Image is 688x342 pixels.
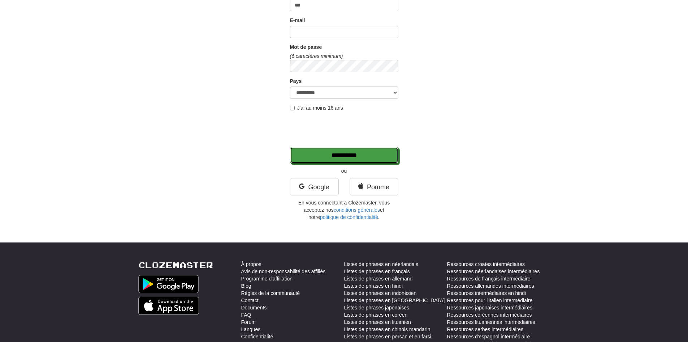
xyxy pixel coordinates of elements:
a: Ressources d'espagnol intermédiaire [447,333,530,340]
font: E-mail [290,17,305,23]
font: et notre [308,207,384,220]
font: Ressources coréennes intermédiaires [447,312,532,318]
a: Pomme [350,178,398,195]
a: Ressources allemandes intermédiaires [447,282,534,290]
font: Blog [241,283,251,289]
a: Ressources croates intermédiaires [447,261,525,268]
font: Ressources de français intermédiaire [447,276,531,282]
font: Mot de passe [290,44,322,50]
a: Ressources lituaniennes intermédiaires [447,318,535,326]
font: Pomme [367,183,389,191]
font: Listes de phrases en français [344,269,410,274]
font: Contact [241,297,259,303]
font: Ressources japonaises intermédiaires [447,305,533,311]
font: À propos [241,261,261,267]
font: Langues [241,326,261,332]
a: À propos [241,261,261,268]
font: Avis de non-responsabilité des affiliés [241,269,326,274]
a: Listes de phrases en coréen [344,311,408,318]
font: Ressources allemandes intermédiaires [447,283,534,289]
font: ou [341,168,347,174]
font: Ressources intermédiaires en hindi [447,290,526,296]
font: Ressources lituaniennes intermédiaires [447,319,535,325]
font: Listes de phrases en néerlandais [344,261,418,267]
a: Google [290,178,339,195]
font: Listes de phrases en persan et en farsi [344,334,431,339]
a: Listes de phrases en indonésien [344,290,417,297]
img: Téléchargez-le sur l'App Store [138,297,199,315]
a: Listes de phrases japonaises [344,304,410,311]
font: Programme d'affiliation [241,276,293,282]
a: Ressources de français intermédiaire [447,275,531,282]
a: Ressources coréennes intermédiaires [447,311,532,318]
font: Listes de phrases japonaises [344,305,410,311]
font: J'ai au moins 16 ans [297,105,343,111]
input: J'ai au moins 16 ans [290,106,295,110]
font: Listes de phrases en indonésien [344,290,417,296]
font: Ressources néerlandaises intermédiaires [447,269,540,274]
a: Listes de phrases en français [344,268,410,275]
font: Listes de phrases en chinois mandarin [344,326,430,332]
font: Listes de phrases en lituanien [344,319,411,325]
a: Listes de phrases en lituanien [344,318,411,326]
a: Listes de phrases en néerlandais [344,261,418,268]
font: Listes de phrases en [GEOGRAPHIC_DATA] [344,297,445,303]
a: Clozemaster [138,261,213,270]
a: conditions générales [334,207,380,213]
a: Ressources néerlandaises intermédiaires [447,268,540,275]
a: Listes de phrases en allemand [344,275,413,282]
a: Langues [241,326,261,333]
a: Contact [241,297,259,304]
font: Confidentialité [241,334,273,339]
a: Programme d'affiliation [241,275,293,282]
font: Google [308,183,329,191]
a: Ressources japonaises intermédiaires [447,304,533,311]
a: Blog [241,282,251,290]
a: Règles de la communauté [241,290,300,297]
font: Règles de la communauté [241,290,300,296]
a: Forum [241,318,256,326]
font: Pays [290,78,302,84]
font: Listes de phrases en allemand [344,276,413,282]
font: (6 caractères minimum) [290,53,343,59]
font: En vous connectant à Clozemaster, vous acceptez nos [298,200,390,213]
font: Documents [241,305,267,311]
a: Listes de phrases en persan et en farsi [344,333,431,340]
font: FAQ [241,312,251,318]
font: Ressources d'espagnol intermédiaire [447,334,530,339]
font: Forum [241,319,256,325]
a: Listes de phrases en chinois mandarin [344,326,430,333]
a: Ressources intermédiaires en hindi [447,290,526,297]
a: FAQ [241,311,251,318]
iframe: reCAPTCHA [290,115,400,143]
a: Ressources pour l'italien intermédiaire [447,297,533,304]
font: Ressources croates intermédiaires [447,261,525,267]
font: Ressources serbes intermédiaires [447,326,524,332]
font: Ressources pour l'italien intermédiaire [447,297,533,303]
a: politique de confidentialité [320,214,378,220]
img: Téléchargez-le sur Google Play [138,275,199,293]
font: Listes de phrases en hindi [344,283,403,289]
font: Listes de phrases en coréen [344,312,408,318]
font: . [378,214,380,220]
a: Documents [241,304,267,311]
a: Avis de non-responsabilité des affiliés [241,268,326,275]
a: Listes de phrases en hindi [344,282,403,290]
a: Listes de phrases en [GEOGRAPHIC_DATA] [344,297,445,304]
font: Clozemaster [138,260,213,270]
a: Confidentialité [241,333,273,340]
a: Ressources serbes intermédiaires [447,326,524,333]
